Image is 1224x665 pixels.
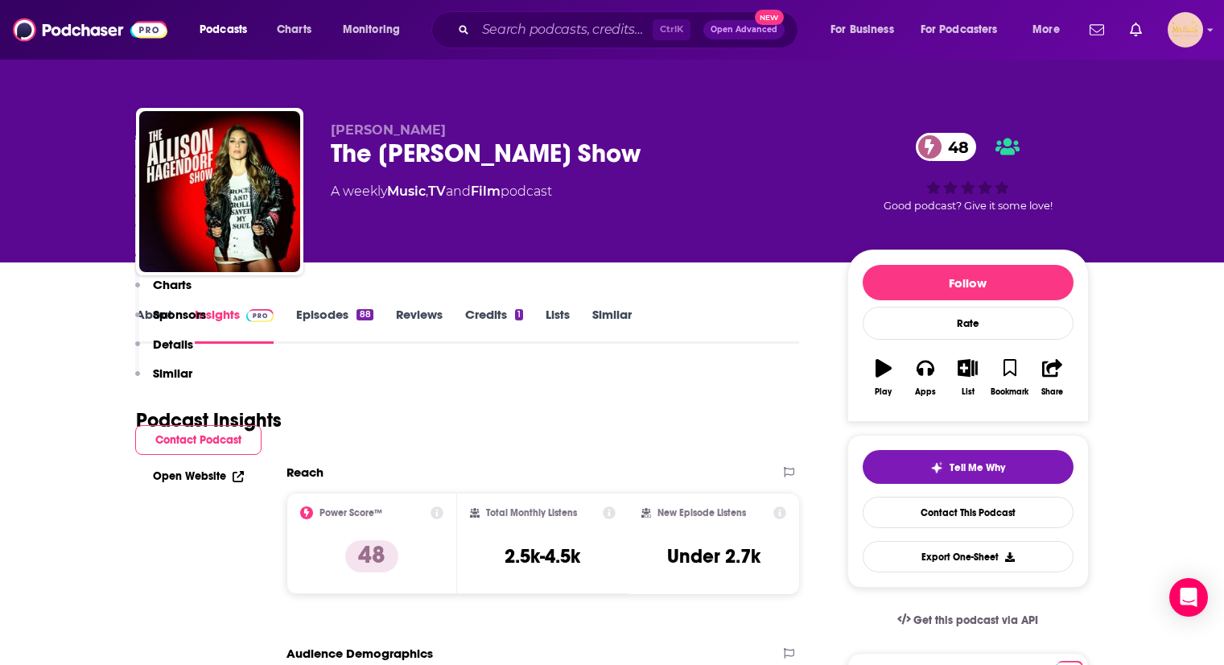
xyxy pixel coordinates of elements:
[863,349,905,407] button: Play
[332,17,421,43] button: open menu
[465,307,523,344] a: Credits1
[476,17,653,43] input: Search podcasts, credits, & more...
[1021,17,1080,43] button: open menu
[135,307,206,337] button: Sponsors
[188,17,268,43] button: open menu
[515,309,523,320] div: 1
[1032,19,1060,41] span: More
[905,349,946,407] button: Apps
[653,19,690,40] span: Ctrl K
[447,11,814,48] div: Search podcasts, credits, & more...
[819,17,914,43] button: open menu
[296,307,373,344] a: Episodes88
[863,265,1074,300] button: Follow
[916,133,977,161] a: 48
[356,309,373,320] div: 88
[135,337,193,366] button: Details
[991,387,1028,397] div: Bookmark
[139,111,300,272] img: The Allison Hagendorf Show
[946,349,988,407] button: List
[277,19,311,41] span: Charts
[286,646,433,661] h2: Audience Demographics
[915,387,936,397] div: Apps
[331,122,446,138] span: [PERSON_NAME]
[13,14,167,45] img: Podchaser - Follow, Share and Rate Podcasts
[319,507,382,518] h2: Power Score™
[932,133,977,161] span: 48
[266,17,321,43] a: Charts
[863,497,1074,528] a: Contact This Podcast
[446,184,471,199] span: and
[396,307,443,344] a: Reviews
[471,184,501,199] a: Film
[200,19,247,41] span: Podcasts
[546,307,570,344] a: Lists
[875,387,892,397] div: Play
[286,465,324,480] h2: Reach
[428,184,446,199] a: TV
[962,387,975,397] div: List
[426,184,428,199] span: ,
[505,544,580,568] h3: 2.5k-4.5k
[667,544,760,568] h3: Under 2.7k
[657,507,746,518] h2: New Episode Listens
[913,613,1038,627] span: Get this podcast via API
[863,450,1074,484] button: tell me why sparkleTell Me Why
[1168,12,1203,47] span: Logged in as MUSESPR
[1168,12,1203,47] img: User Profile
[1041,387,1063,397] div: Share
[153,366,192,381] p: Similar
[884,200,1053,212] span: Good podcast? Give it some love!
[135,366,192,395] button: Similar
[343,19,400,41] span: Monitoring
[755,10,784,25] span: New
[847,122,1089,222] div: 48Good podcast? Give it some love!
[153,307,206,322] p: Sponsors
[331,182,552,201] div: A weekly podcast
[486,507,577,518] h2: Total Monthly Listens
[921,19,998,41] span: For Podcasters
[135,425,262,455] button: Contact Podcast
[153,469,244,483] a: Open Website
[863,307,1074,340] div: Rate
[1083,16,1111,43] a: Show notifications dropdown
[830,19,894,41] span: For Business
[703,20,785,39] button: Open AdvancedNew
[153,337,193,352] p: Details
[989,349,1031,407] button: Bookmark
[387,184,426,199] a: Music
[884,601,1052,640] a: Get this podcast via API
[1031,349,1073,407] button: Share
[711,26,777,34] span: Open Advanced
[910,17,1021,43] button: open menu
[1123,16,1148,43] a: Show notifications dropdown
[1169,578,1208,617] div: Open Intercom Messenger
[950,461,1005,474] span: Tell Me Why
[1168,12,1203,47] button: Show profile menu
[345,540,398,572] p: 48
[592,307,632,344] a: Similar
[930,461,943,474] img: tell me why sparkle
[863,541,1074,572] button: Export One-Sheet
